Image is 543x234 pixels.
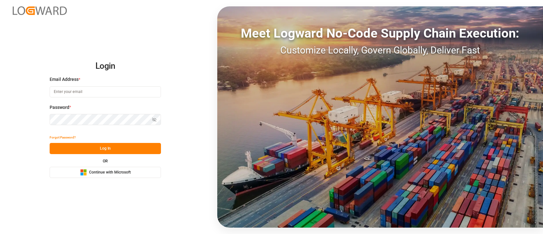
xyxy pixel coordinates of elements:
button: Log In [50,143,161,154]
span: Password [50,104,69,111]
small: OR [103,159,108,163]
div: Customize Locally, Govern Globally, Deliver Fast [217,43,543,57]
button: Continue with Microsoft [50,167,161,178]
h2: Login [50,56,161,76]
span: Email Address [50,76,79,83]
input: Enter your email [50,86,161,97]
span: Continue with Microsoft [89,170,131,175]
button: Forgot Password? [50,132,76,143]
img: Logward_new_orange.png [13,6,67,15]
div: Meet Logward No-Code Supply Chain Execution: [217,24,543,43]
